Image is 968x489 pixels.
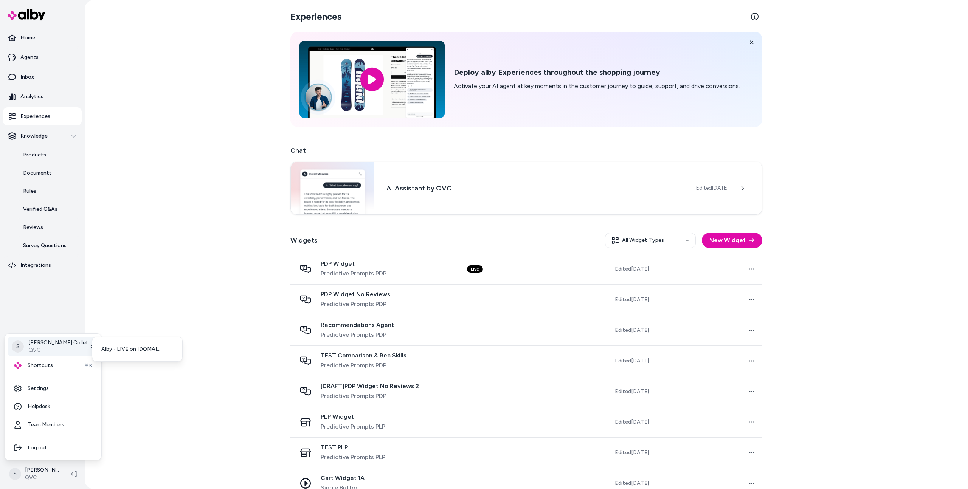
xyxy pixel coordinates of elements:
p: QVC [28,347,88,354]
span: ⌘K [84,362,92,368]
span: Shortcuts [28,362,53,369]
p: [PERSON_NAME] Collet [28,339,88,347]
a: Settings [8,379,98,398]
span: Alby - LIVE on [DOMAIN_NAME] [101,345,164,353]
span: S [12,340,24,353]
a: Team Members [8,416,98,434]
span: Helpdesk [28,403,50,410]
div: Log out [8,439,98,457]
img: alby Logo [14,362,22,369]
